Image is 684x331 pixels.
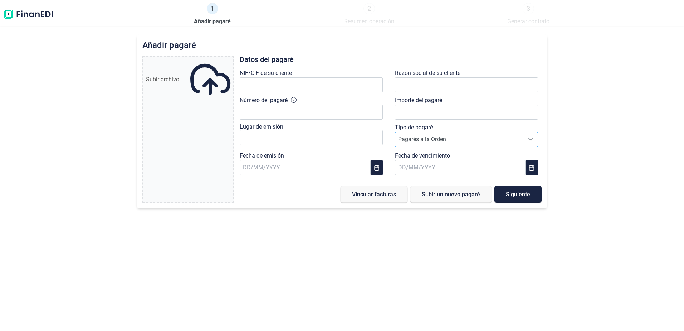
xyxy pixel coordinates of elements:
input: DD/MM/YYYY [240,160,370,175]
button: Choose Date [526,160,538,175]
h3: Datos del pagaré [240,56,541,63]
h2: Añadir pagaré [142,40,541,50]
label: Fecha de emisión [240,152,284,160]
a: 1Añadir pagaré [194,3,231,26]
span: Subir un nuevo pagaré [422,192,480,197]
button: Siguiente [494,186,542,203]
label: Tipo de pagaré [395,123,433,132]
span: Vincular facturas [352,192,396,197]
label: Lugar de emisión [240,123,283,130]
span: 1 [207,3,218,14]
label: Importe del pagaré [395,96,442,105]
span: Añadir pagaré [194,17,231,26]
div: Subir archivo [146,59,230,100]
span: Pagarés a la Orden [395,132,524,147]
button: Subir un nuevo pagaré [410,186,492,203]
label: Número del pagaré [240,96,288,105]
img: Logo de aplicación [3,3,54,26]
label: NIF/CIF de su cliente [240,69,292,77]
span: Siguiente [506,192,530,197]
button: Vincular facturas [341,186,407,203]
input: DD/MM/YYYY [395,160,526,175]
label: Razón social de su cliente [395,69,460,77]
label: Fecha de vencimiento [395,152,450,160]
button: Choose Date [371,160,383,175]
